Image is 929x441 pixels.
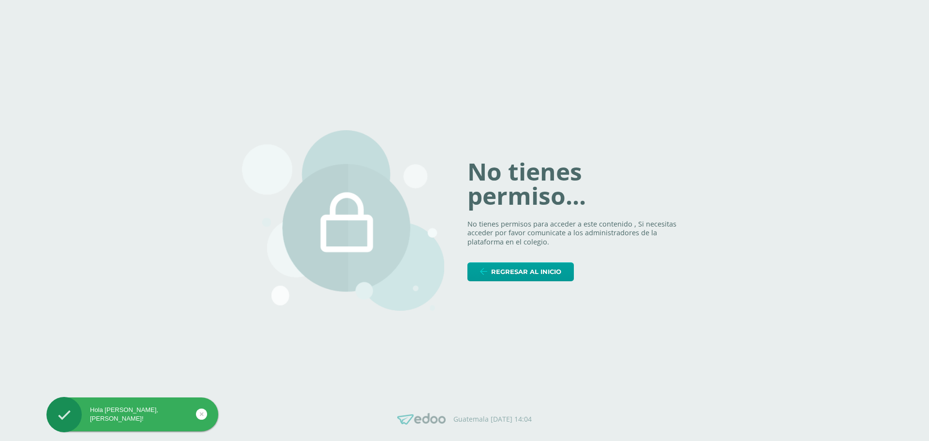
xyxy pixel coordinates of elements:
[397,413,446,425] img: Edoo
[467,220,687,247] p: No tienes permisos para acceder a este contenido , Si necesitas acceder por favor comunicate a lo...
[46,406,218,423] div: Hola [PERSON_NAME], [PERSON_NAME]!
[467,160,687,208] h1: No tienes permiso...
[467,262,574,281] a: Regresar al inicio
[242,130,444,311] img: 403.png
[491,263,561,281] span: Regresar al inicio
[453,415,532,424] p: Guatemala [DATE] 14:04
